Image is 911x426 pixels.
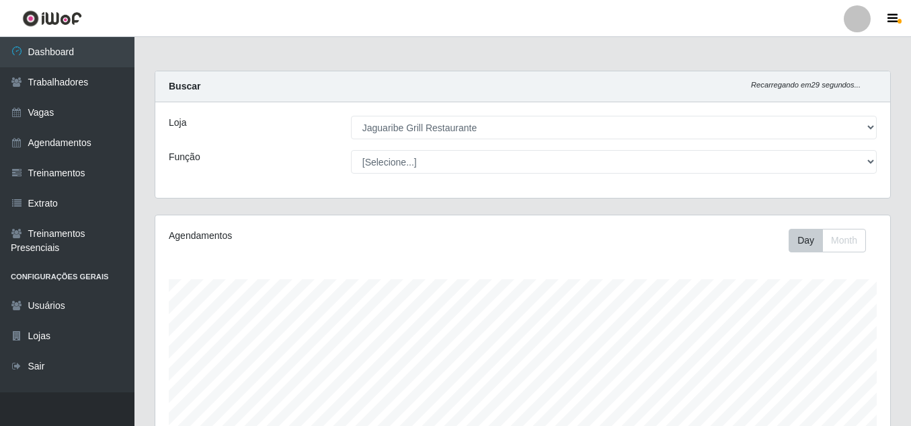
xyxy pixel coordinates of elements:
[169,81,200,92] strong: Buscar
[822,229,866,252] button: Month
[789,229,823,252] button: Day
[789,229,877,252] div: Toolbar with button groups
[751,81,861,89] i: Recarregando em 29 segundos...
[22,10,82,27] img: CoreUI Logo
[169,116,186,130] label: Loja
[789,229,866,252] div: First group
[169,229,452,243] div: Agendamentos
[169,150,200,164] label: Função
